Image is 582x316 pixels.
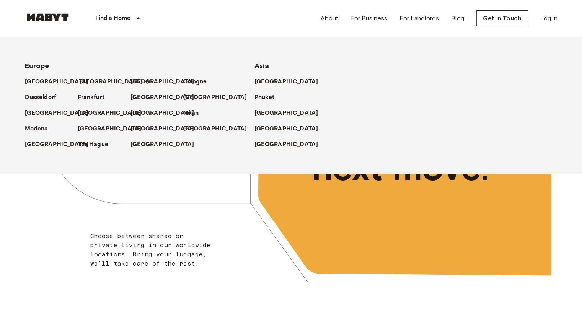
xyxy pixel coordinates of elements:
p: [GEOGRAPHIC_DATA] [130,109,194,118]
a: [GEOGRAPHIC_DATA] [183,93,255,102]
a: [GEOGRAPHIC_DATA] [183,124,255,134]
p: [GEOGRAPHIC_DATA] [183,93,247,102]
p: [GEOGRAPHIC_DATA] [78,109,142,118]
a: Blog [451,14,464,23]
a: [GEOGRAPHIC_DATA] [130,77,202,86]
p: [GEOGRAPHIC_DATA] [130,124,194,134]
span: Asia [254,62,269,70]
a: Log in [540,14,558,23]
a: Modena [25,124,56,134]
p: [GEOGRAPHIC_DATA] [183,124,247,134]
span: Unlock your next move. [312,110,520,187]
a: [GEOGRAPHIC_DATA] [254,140,326,149]
a: [GEOGRAPHIC_DATA] [130,124,202,134]
a: For Business [351,14,387,23]
a: Frankfurt [78,93,112,102]
p: Dusseldorf [25,93,57,102]
p: [GEOGRAPHIC_DATA] [78,124,142,134]
p: [GEOGRAPHIC_DATA] [254,124,318,134]
a: Milan [183,109,207,118]
a: Phuket [254,93,282,102]
span: Europe [25,62,49,70]
p: [GEOGRAPHIC_DATA] [254,77,318,86]
p: Phuket [254,93,275,102]
p: [GEOGRAPHIC_DATA] [130,93,194,102]
a: [GEOGRAPHIC_DATA] [78,124,149,134]
a: [GEOGRAPHIC_DATA] [254,109,326,118]
p: [GEOGRAPHIC_DATA] [79,77,143,86]
a: [GEOGRAPHIC_DATA] [78,109,149,118]
p: [GEOGRAPHIC_DATA] [254,109,318,118]
a: Cologne [183,77,215,86]
p: The Hague [78,140,108,149]
a: [GEOGRAPHIC_DATA] [254,124,326,134]
p: [GEOGRAPHIC_DATA] [254,140,318,149]
a: Dusseldorf [25,93,64,102]
p: [GEOGRAPHIC_DATA] [130,140,194,149]
a: [GEOGRAPHIC_DATA] [25,140,96,149]
a: The Hague [78,140,116,149]
a: [GEOGRAPHIC_DATA] [130,109,202,118]
p: [GEOGRAPHIC_DATA] [25,140,89,149]
a: [GEOGRAPHIC_DATA] [25,77,96,86]
img: Habyt [25,13,71,21]
p: Milan [183,109,199,118]
a: Get in Touch [476,10,528,26]
p: Frankfurt [78,93,104,102]
p: [GEOGRAPHIC_DATA] [130,77,194,86]
p: [GEOGRAPHIC_DATA] [25,109,89,118]
a: About [321,14,339,23]
p: [GEOGRAPHIC_DATA] [25,77,89,86]
p: Find a Home [95,14,131,23]
a: [GEOGRAPHIC_DATA] [130,140,202,149]
span: Choose between shared or private living in our worldwide locations. Bring your luggage, we'll tak... [90,232,211,267]
a: [GEOGRAPHIC_DATA] [25,109,96,118]
a: [GEOGRAPHIC_DATA] [130,93,202,102]
p: Cologne [183,77,207,86]
a: [GEOGRAPHIC_DATA] [79,77,151,86]
a: For Landlords [399,14,439,23]
p: Modena [25,124,48,134]
a: [GEOGRAPHIC_DATA] [254,77,326,86]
